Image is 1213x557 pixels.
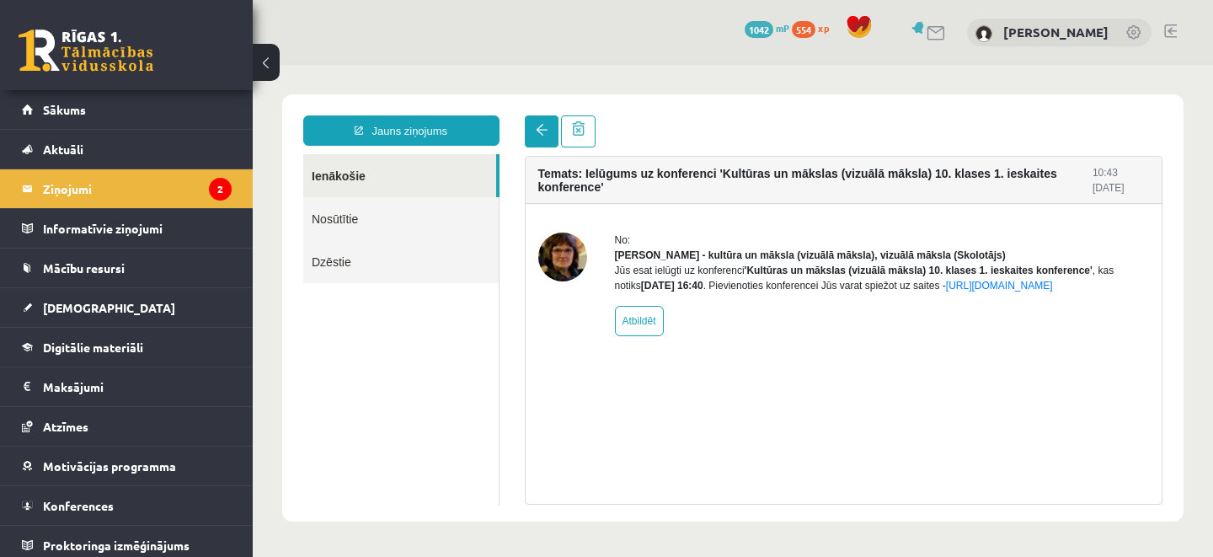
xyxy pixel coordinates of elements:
[818,21,829,35] span: xp
[51,132,246,175] a: Nosūtītie
[776,21,789,35] span: mP
[43,169,232,208] legend: Ziņojumi
[22,90,232,129] a: Sākums
[43,538,190,553] span: Proktoringa izmēģinājums
[492,200,840,212] b: 'Kultūras un mākslas (vizuālā māksla) 10. klases 1. ieskaites konference'
[43,300,175,315] span: [DEMOGRAPHIC_DATA]
[43,142,83,157] span: Aktuāli
[840,100,896,131] div: 10:43 [DATE]
[209,178,232,201] i: 2
[362,198,897,228] div: Jūs esat ielūgti uz konferenci , kas notiks . Pievienoties konferencei Jūs varat spiežot uz saites -
[22,407,232,446] a: Atzīmes
[51,175,246,218] a: Dzēstie
[43,367,232,406] legend: Maksājumi
[22,130,232,169] a: Aktuāli
[22,249,232,287] a: Mācību resursi
[22,288,232,327] a: [DEMOGRAPHIC_DATA]
[975,25,992,42] img: Anna Leibus
[22,328,232,367] a: Digitālie materiāli
[1003,24,1109,40] a: [PERSON_NAME]
[51,89,243,132] a: Ienākošie
[388,215,451,227] b: [DATE] 16:40
[22,447,232,485] a: Motivācijas programma
[19,29,153,72] a: Rīgas 1. Tālmācības vidusskola
[362,185,753,196] strong: [PERSON_NAME] - kultūra un māksla (vizuālā māksla), vizuālā māksla (Skolotājs)
[43,498,114,513] span: Konferences
[43,102,86,117] span: Sākums
[43,209,232,248] legend: Informatīvie ziņojumi
[43,260,125,276] span: Mācību resursi
[745,21,789,35] a: 1042 mP
[792,21,815,38] span: 554
[22,169,232,208] a: Ziņojumi2
[22,209,232,248] a: Informatīvie ziņojumi
[362,168,897,183] div: No:
[286,168,334,217] img: Ilze Kolka - kultūra un māksla (vizuālā māksla), vizuālā māksla
[43,340,143,355] span: Digitālie materiāli
[745,21,773,38] span: 1042
[286,102,840,129] h4: Temats: Ielūgums uz konferenci 'Kultūras un mākslas (vizuālā māksla) 10. klases 1. ieskaites konf...
[22,486,232,525] a: Konferences
[792,21,837,35] a: 554 xp
[22,367,232,406] a: Maksājumi
[43,419,88,434] span: Atzīmes
[693,215,800,227] a: [URL][DOMAIN_NAME]
[43,458,176,474] span: Motivācijas programma
[51,51,247,81] a: Jauns ziņojums
[362,241,411,271] a: Atbildēt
